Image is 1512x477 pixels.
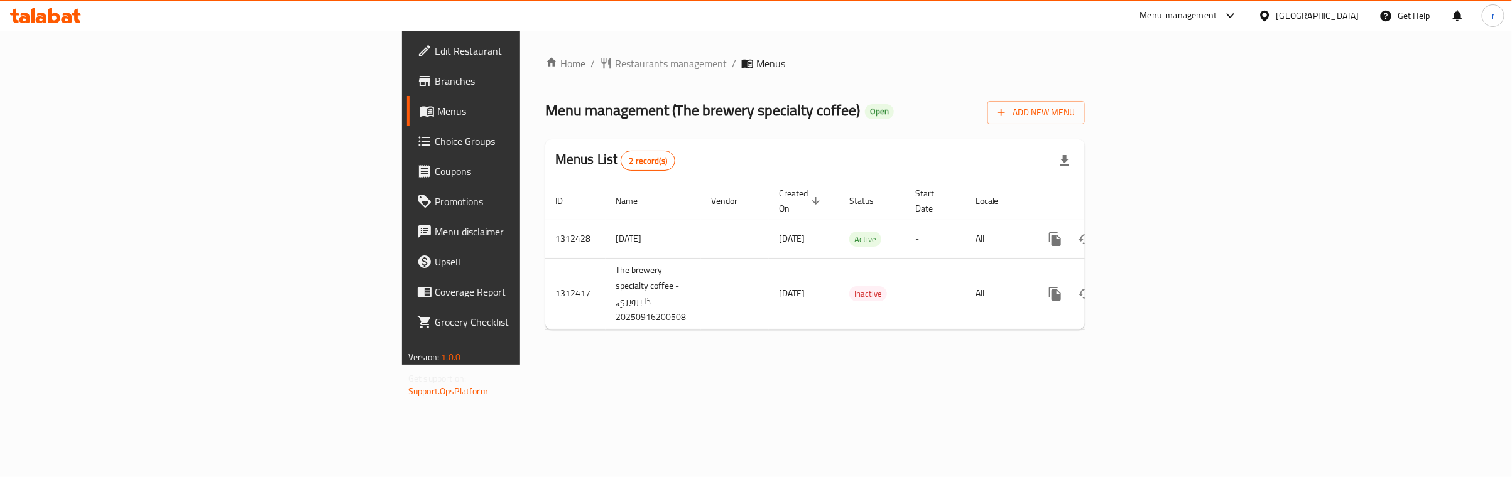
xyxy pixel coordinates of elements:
a: Grocery Checklist [407,307,655,337]
span: Menu disclaimer [435,224,645,239]
td: All [965,220,1030,258]
span: Menus [437,104,645,119]
span: Coverage Report [435,284,645,299]
div: Export file [1050,146,1080,176]
span: Grocery Checklist [435,314,645,330]
a: Edit Restaurant [407,36,655,66]
a: Coupons [407,156,655,186]
a: Coverage Report [407,277,655,307]
span: Menu management ( The brewery specialty coffee ) [545,96,860,124]
span: Name [616,193,654,208]
span: Inactive [849,287,887,301]
td: All [965,258,1030,329]
span: Vendor [711,193,754,208]
div: Menu-management [1140,8,1217,23]
a: Restaurants management [600,56,727,71]
span: Start Date [915,186,950,216]
li: / [732,56,736,71]
span: ID [555,193,579,208]
span: Restaurants management [615,56,727,71]
td: - [905,220,965,258]
th: Actions [1030,182,1171,220]
a: Promotions [407,186,655,217]
a: Upsell [407,247,655,277]
a: Menu disclaimer [407,217,655,247]
h2: Menus List [555,150,675,171]
span: [DATE] [779,285,805,301]
span: Promotions [435,194,645,209]
span: Coupons [435,164,645,179]
span: 2 record(s) [621,155,675,167]
div: Open [865,104,894,119]
span: 1.0.0 [441,349,460,365]
div: Inactive [849,286,887,301]
span: Open [865,106,894,117]
button: Change Status [1070,224,1101,254]
div: Total records count [621,151,675,171]
button: more [1040,224,1070,254]
span: Add New Menu [998,105,1075,121]
span: Active [849,232,881,247]
button: more [1040,279,1070,309]
span: Created On [779,186,824,216]
a: Menus [407,96,655,126]
div: [GEOGRAPHIC_DATA] [1276,9,1359,23]
nav: breadcrumb [545,56,1085,71]
td: - [905,258,965,329]
a: Branches [407,66,655,96]
span: r [1491,9,1494,23]
span: Version: [408,349,439,365]
span: Edit Restaurant [435,43,645,58]
button: Add New Menu [987,101,1085,124]
span: Choice Groups [435,134,645,149]
span: [DATE] [779,230,805,247]
table: enhanced table [545,182,1171,330]
span: Branches [435,73,645,88]
span: Get support on: [408,370,466,387]
span: Locale [976,193,1015,208]
span: Menus [756,56,785,71]
a: Choice Groups [407,126,655,156]
span: Upsell [435,254,645,269]
span: Status [849,193,890,208]
a: Support.OpsPlatform [408,383,488,399]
